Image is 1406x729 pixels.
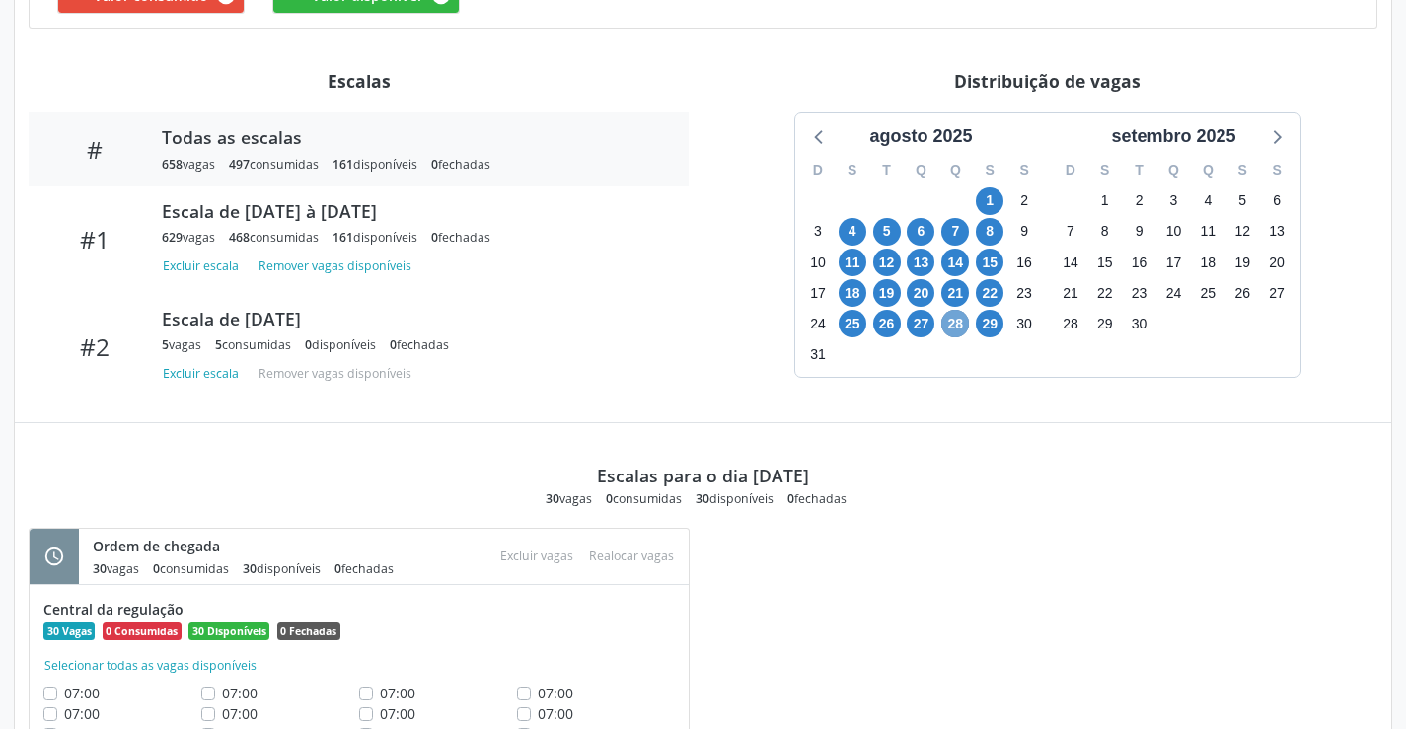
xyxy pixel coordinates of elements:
[1194,218,1221,246] span: quinta-feira, 11 de setembro de 2025
[229,229,319,246] div: consumidas
[43,656,258,676] button: Selecionar todas as vagas disponíveis
[215,336,222,353] span: 5
[431,229,490,246] div: fechadas
[277,622,340,640] span: 0 Fechadas
[835,155,869,185] div: S
[873,310,901,337] span: terça-feira, 26 de agosto de 2025
[973,155,1007,185] div: S
[839,310,866,337] span: segunda-feira, 25 de agosto de 2025
[162,360,247,387] button: Excluir escala
[787,490,847,507] div: fechadas
[1057,249,1084,276] span: domingo, 14 de setembro de 2025
[1159,218,1187,246] span: quarta-feira, 10 de setembro de 2025
[976,279,1003,307] span: sexta-feira, 22 de agosto de 2025
[222,684,258,702] span: 07:00
[43,546,65,567] i: schedule
[162,308,661,329] div: Escala de [DATE]
[581,543,682,569] div: Escolha as vagas para realocar
[597,465,809,486] div: Escalas para o dia [DATE]
[1122,155,1156,185] div: T
[43,622,95,640] span: 30 Vagas
[1103,123,1243,150] div: setembro 2025
[42,332,148,361] div: #2
[162,253,247,279] button: Excluir escala
[1054,155,1088,185] div: D
[305,336,312,353] span: 0
[333,156,417,173] div: disponíveis
[1091,310,1119,337] span: segunda-feira, 29 de setembro de 2025
[861,123,980,150] div: agosto 2025
[1057,310,1084,337] span: domingo, 28 de setembro de 2025
[153,560,160,577] span: 0
[1263,187,1291,215] span: sábado, 6 de setembro de 2025
[305,336,376,353] div: disponíveis
[431,229,438,246] span: 0
[1091,187,1119,215] span: segunda-feira, 1 de setembro de 2025
[1228,187,1256,215] span: sexta-feira, 5 de setembro de 2025
[1091,279,1119,307] span: segunda-feira, 22 de setembro de 2025
[839,249,866,276] span: segunda-feira, 11 de agosto de 2025
[1057,218,1084,246] span: domingo, 7 de setembro de 2025
[696,490,709,507] span: 30
[222,704,258,723] span: 07:00
[538,704,573,723] span: 07:00
[696,490,774,507] div: disponíveis
[1126,249,1153,276] span: terça-feira, 16 de setembro de 2025
[162,200,661,222] div: Escala de [DATE] à [DATE]
[43,599,675,620] div: Central da regulação
[717,70,1377,92] div: Distribuição de vagas
[804,218,832,246] span: domingo, 3 de agosto de 2025
[1010,218,1038,246] span: sábado, 9 de agosto de 2025
[907,310,934,337] span: quarta-feira, 27 de agosto de 2025
[1010,279,1038,307] span: sábado, 23 de agosto de 2025
[334,560,394,577] div: fechadas
[29,70,689,92] div: Escalas
[1010,249,1038,276] span: sábado, 16 de agosto de 2025
[1087,155,1122,185] div: S
[941,218,969,246] span: quinta-feira, 7 de agosto de 2025
[380,684,415,702] span: 07:00
[1091,218,1119,246] span: segunda-feira, 8 de setembro de 2025
[1057,279,1084,307] span: domingo, 21 de setembro de 2025
[804,279,832,307] span: domingo, 17 de agosto de 2025
[93,560,107,577] span: 30
[546,490,592,507] div: vagas
[873,279,901,307] span: terça-feira, 19 de agosto de 2025
[162,126,661,148] div: Todas as escalas
[162,336,201,353] div: vagas
[431,156,438,173] span: 0
[1228,279,1256,307] span: sexta-feira, 26 de setembro de 2025
[907,279,934,307] span: quarta-feira, 20 de agosto de 2025
[188,622,269,640] span: 30 Disponíveis
[153,560,229,577] div: consumidas
[938,155,973,185] div: Q
[229,156,319,173] div: consumidas
[1260,155,1295,185] div: S
[538,684,573,702] span: 07:00
[941,279,969,307] span: quinta-feira, 21 de agosto de 2025
[1126,310,1153,337] span: terça-feira, 30 de setembro de 2025
[804,249,832,276] span: domingo, 10 de agosto de 2025
[1228,249,1256,276] span: sexta-feira, 19 de setembro de 2025
[162,229,183,246] span: 629
[431,156,490,173] div: fechadas
[162,229,215,246] div: vagas
[243,560,257,577] span: 30
[1159,249,1187,276] span: quarta-feira, 17 de setembro de 2025
[42,225,148,254] div: #1
[333,229,353,246] span: 161
[839,279,866,307] span: segunda-feira, 18 de agosto de 2025
[1010,310,1038,337] span: sábado, 30 de agosto de 2025
[390,336,397,353] span: 0
[162,156,183,173] span: 658
[904,155,938,185] div: Q
[1007,155,1042,185] div: S
[839,218,866,246] span: segunda-feira, 4 de agosto de 2025
[1126,218,1153,246] span: terça-feira, 9 de setembro de 2025
[1156,155,1191,185] div: Q
[334,560,341,577] span: 0
[976,249,1003,276] span: sexta-feira, 15 de agosto de 2025
[251,253,419,279] button: Remover vagas disponíveis
[390,336,449,353] div: fechadas
[804,341,832,369] span: domingo, 31 de agosto de 2025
